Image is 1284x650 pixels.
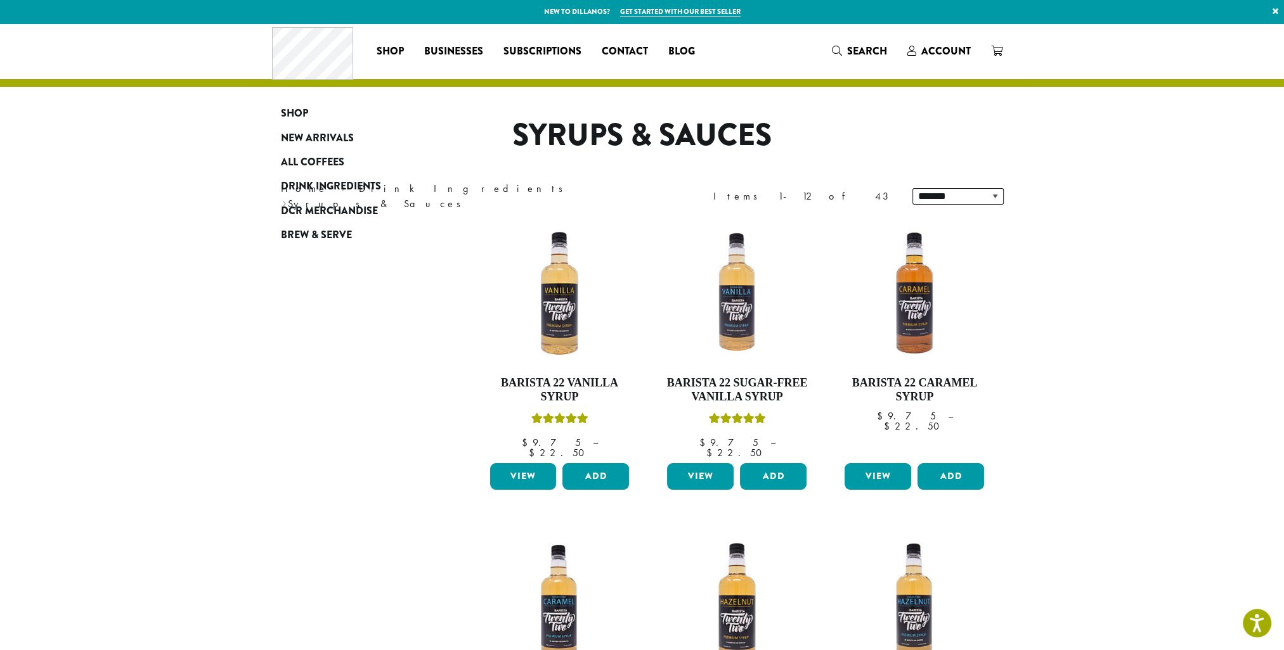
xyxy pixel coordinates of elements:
[620,6,741,17] a: Get started with our best seller
[490,463,557,490] a: View
[281,106,308,122] span: Shop
[713,189,893,204] div: Items 1-12 of 43
[281,174,433,198] a: Drink Ingredients
[281,203,378,219] span: DCR Merchandise
[847,44,887,58] span: Search
[706,446,717,459] span: $
[529,446,540,459] span: $
[921,44,971,58] span: Account
[841,220,987,458] a: Barista 22 Caramel Syrup
[841,376,987,404] h4: Barista 22 Caramel Syrup
[602,44,648,60] span: Contact
[281,227,352,243] span: Brew & Serve
[487,376,633,404] h4: Barista 22 Vanilla Syrup
[667,463,734,490] a: View
[668,44,695,60] span: Blog
[841,220,987,366] img: CARAMEL-1-300x300.png
[562,463,629,490] button: Add
[366,41,414,61] a: Shop
[947,409,952,423] span: –
[281,101,433,125] a: Shop
[281,150,433,174] a: All Coffees
[281,199,433,223] a: DCR Merchandise
[531,411,588,430] div: Rated 5.00 out of 5
[521,436,532,449] span: $
[876,409,887,423] span: $
[281,125,433,150] a: New Arrivals
[770,436,775,449] span: –
[359,182,571,195] a: Drink Ingredients
[424,44,483,60] span: Businesses
[664,376,810,404] h4: Barista 22 Sugar-Free Vanilla Syrup
[706,446,768,459] bdi: 22.50
[699,436,758,449] bdi: 9.75
[281,181,623,212] nav: Breadcrumb
[664,220,810,366] img: SF-VANILLA-300x300.png
[377,44,404,60] span: Shop
[281,155,344,170] span: All Coffees
[664,220,810,458] a: Barista 22 Sugar-Free Vanilla SyrupRated 5.00 out of 5
[281,223,433,247] a: Brew & Serve
[486,220,632,366] img: VANILLA-300x300.png
[876,409,935,423] bdi: 9.75
[281,179,381,194] span: Drink Ingredients
[918,463,984,490] button: Add
[529,446,590,459] bdi: 22.50
[521,436,580,449] bdi: 9.75
[884,419,945,433] bdi: 22.50
[708,411,765,430] div: Rated 5.00 out of 5
[503,44,581,60] span: Subscriptions
[740,463,807,490] button: Add
[845,463,911,490] a: View
[822,41,897,61] a: Search
[281,131,354,146] span: New Arrivals
[592,436,597,449] span: –
[699,436,710,449] span: $
[487,220,633,458] a: Barista 22 Vanilla SyrupRated 5.00 out of 5
[271,117,1013,154] h1: Syrups & Sauces
[884,419,895,433] span: $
